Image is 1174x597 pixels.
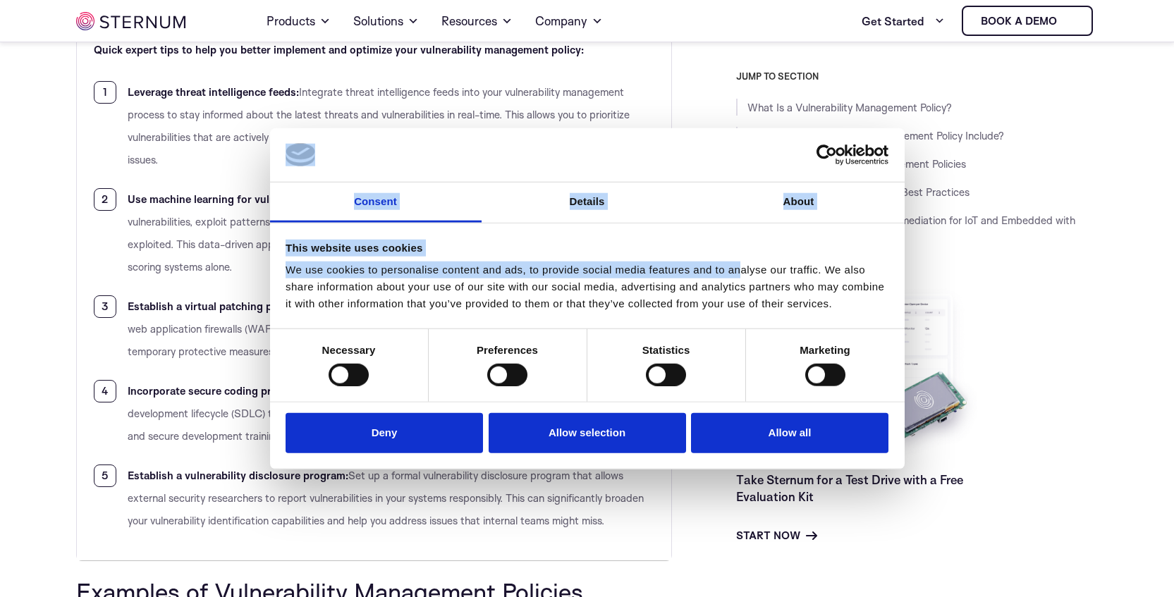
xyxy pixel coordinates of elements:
[286,413,483,453] button: Deny
[286,240,888,257] div: This website uses cookies
[128,300,308,313] b: Establish a virtual patching process:
[693,183,905,223] a: About
[962,6,1093,36] a: Book a demo
[765,144,888,166] a: Usercentrics Cookiebot - opens in a new window
[128,300,644,358] span: Implement virtual patching through intrusion prevention systems (IPS) or web application firewall...
[1063,16,1074,27] img: sternum iot
[128,85,299,99] b: Leverage threat intelligence feeds:
[128,384,372,398] b: Incorporate secure coding practices in the SDLC:
[267,1,331,41] a: Products
[128,384,646,443] span: Integrate secure coding practices into your software development lifecycle (SDLC) to reduce vulne...
[691,413,888,453] button: Allow all
[128,469,348,482] b: Establish a vulnerability disclosure program:
[128,469,644,527] span: Set up a formal vulnerability disclosure program that allows external security researchers to rep...
[286,261,888,312] div: We use cookies to personalise content and ads, to provide social media features and to analyse ou...
[128,85,654,166] span: Integrate threat intelligence feeds into your vulnerability management process to stay informed a...
[76,12,185,30] img: sternum iot
[353,1,419,41] a: Solutions
[94,43,584,56] b: Quick expert tips to help you better implement and optimize your vulnerability management policy:
[441,1,513,41] a: Resources
[747,214,1075,244] a: Vulnerability Assessment and Remediation for IoT and Embedded with Sternum
[322,344,376,356] strong: Necessary
[862,7,945,35] a: Get Started
[800,344,850,356] strong: Marketing
[642,344,690,356] strong: Statistics
[286,144,315,166] img: logo
[535,1,603,41] a: Company
[477,344,538,356] strong: Preferences
[270,183,482,223] a: Consent
[736,70,1099,82] h3: JUMP TO SECTION
[747,101,952,114] a: What Is a Vulnerability Management Policy?
[489,413,686,453] button: Allow selection
[482,183,693,223] a: Details
[736,472,963,504] a: Take Sternum for a Test Drive with a Free Evaluation Kit
[128,192,386,206] b: Use machine learning for vulnerability prioritization:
